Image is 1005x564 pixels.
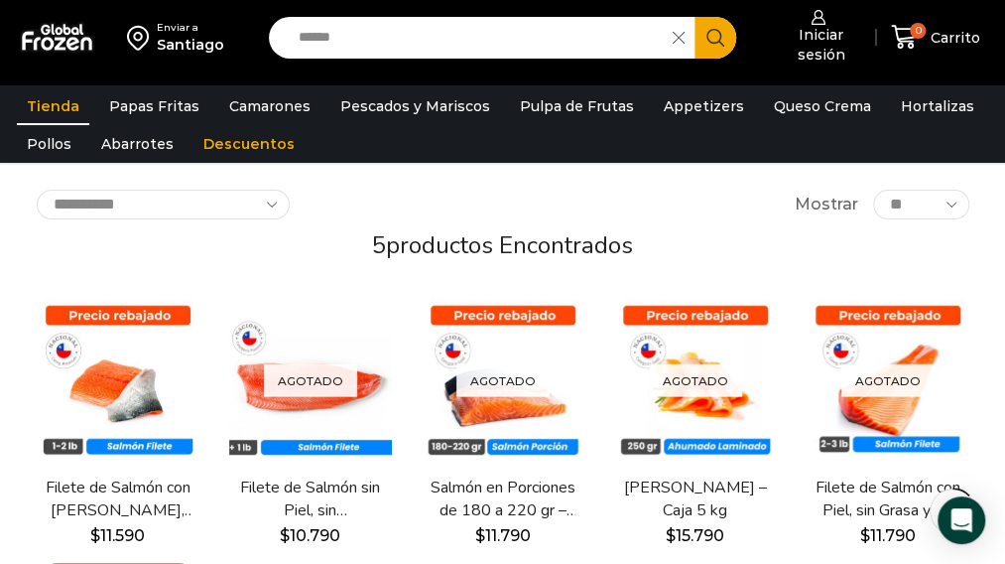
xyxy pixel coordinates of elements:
a: Tienda [17,87,89,125]
span: $ [90,526,100,545]
div: Santiago [157,35,224,55]
p: Agotado [456,363,550,396]
span: $ [666,526,676,545]
p: Agotado [264,363,357,396]
p: Agotado [649,363,742,396]
a: Appetizers [654,87,754,125]
a: 0 Carrito [886,14,985,61]
a: [PERSON_NAME] – Caja 5 kg [622,477,769,522]
img: address-field-icon.svg [127,21,157,55]
button: Search button [694,17,736,59]
a: Papas Fritas [99,87,209,125]
div: Enviar a [157,21,224,35]
a: Salmón en Porciones de 180 a 220 gr – Caja 5 kg [430,477,576,522]
bdi: 15.790 [666,526,724,545]
a: Pescados y Mariscos [330,87,500,125]
span: Mostrar [795,194,858,216]
span: Carrito [926,28,980,48]
span: 5 [372,229,386,261]
a: Filete de Salmón con Piel, sin Grasa y sin Espinas de 2-3 lb – Premium – Caja 10 kg [815,477,961,522]
div: Open Intercom Messenger [938,496,985,544]
bdi: 11.790 [475,526,531,545]
select: Pedido de la tienda [37,190,290,219]
a: Camarones [219,87,320,125]
a: Descuentos [193,125,305,163]
a: Hortalizas [891,87,984,125]
bdi: 10.790 [280,526,340,545]
a: Filete de Salmón con [PERSON_NAME], sin Grasa y sin Espinas 1-2 lb – Caja 10 Kg [45,477,191,522]
span: productos encontrados [386,229,633,261]
span: $ [860,526,870,545]
span: $ [475,526,485,545]
bdi: 11.790 [860,526,916,545]
a: Abarrotes [91,125,184,163]
bdi: 11.590 [90,526,145,545]
a: Pollos [17,125,81,163]
span: $ [280,526,290,545]
a: Pulpa de Frutas [510,87,644,125]
a: Queso Crema [764,87,881,125]
span: Iniciar sesión [771,25,866,65]
a: Filete de Salmón sin Piel, sin [PERSON_NAME] y sin [PERSON_NAME] – Caja 10 Kg [237,477,384,522]
span: 0 [910,23,926,39]
p: Agotado [841,363,935,396]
